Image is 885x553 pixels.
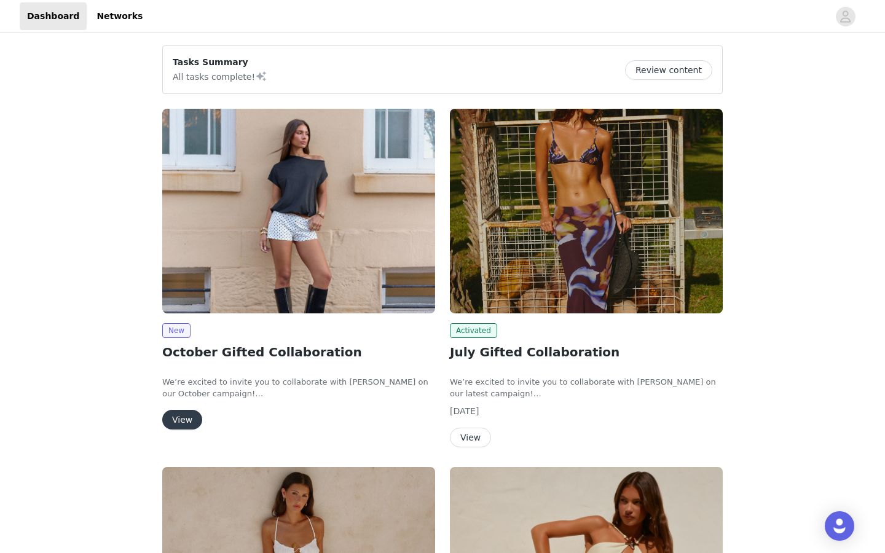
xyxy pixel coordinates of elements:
[89,2,150,30] a: Networks
[450,406,479,416] span: [DATE]
[450,109,723,313] img: Peppermayo AUS
[162,376,435,400] p: We’re excited to invite you to collaborate with [PERSON_NAME] on our October campaign!
[450,433,491,442] a: View
[173,69,267,84] p: All tasks complete!
[625,60,712,80] button: Review content
[162,410,202,429] button: View
[450,343,723,361] h2: July Gifted Collaboration
[162,415,202,425] a: View
[162,343,435,361] h2: October Gifted Collaboration
[450,323,497,338] span: Activated
[825,511,854,541] div: Open Intercom Messenger
[450,376,723,400] p: We’re excited to invite you to collaborate with [PERSON_NAME] on our latest campaign!
[162,109,435,313] img: Peppermayo AUS
[450,428,491,447] button: View
[20,2,87,30] a: Dashboard
[173,56,267,69] p: Tasks Summary
[840,7,851,26] div: avatar
[162,323,191,338] span: New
